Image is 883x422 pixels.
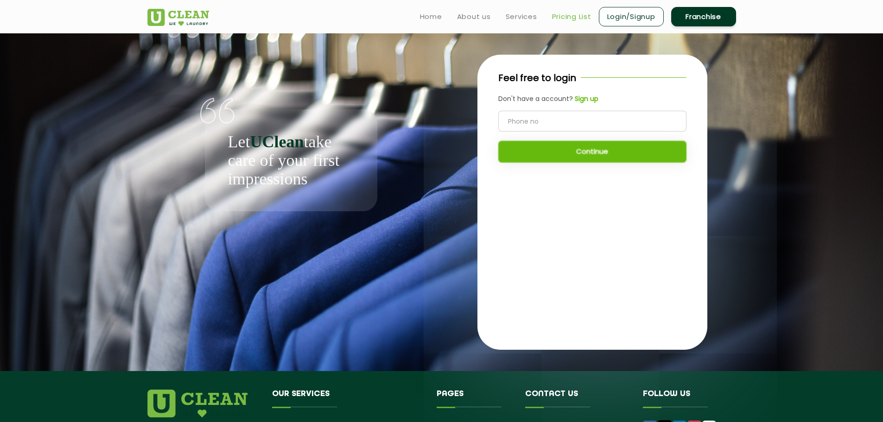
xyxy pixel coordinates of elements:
a: Services [506,11,537,22]
a: Pricing List [552,11,591,22]
a: Login/Signup [599,7,664,26]
img: quote-img [200,98,235,124]
img: logo.png [147,390,248,417]
h4: Follow us [643,390,724,407]
p: Let take care of your first impressions [228,132,354,188]
b: UClean [250,132,304,151]
a: About us [457,11,491,22]
h4: Our Services [272,390,423,407]
b: Sign up [575,94,598,103]
h4: Contact us [525,390,629,407]
a: Home [420,11,442,22]
input: Phone no [498,111,686,132]
span: Don't have a account? [498,94,573,103]
a: Sign up [573,94,598,104]
p: Feel free to login [498,71,576,85]
a: Franchise [671,7,736,26]
h4: Pages [437,390,511,407]
img: UClean Laundry and Dry Cleaning [147,9,209,26]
